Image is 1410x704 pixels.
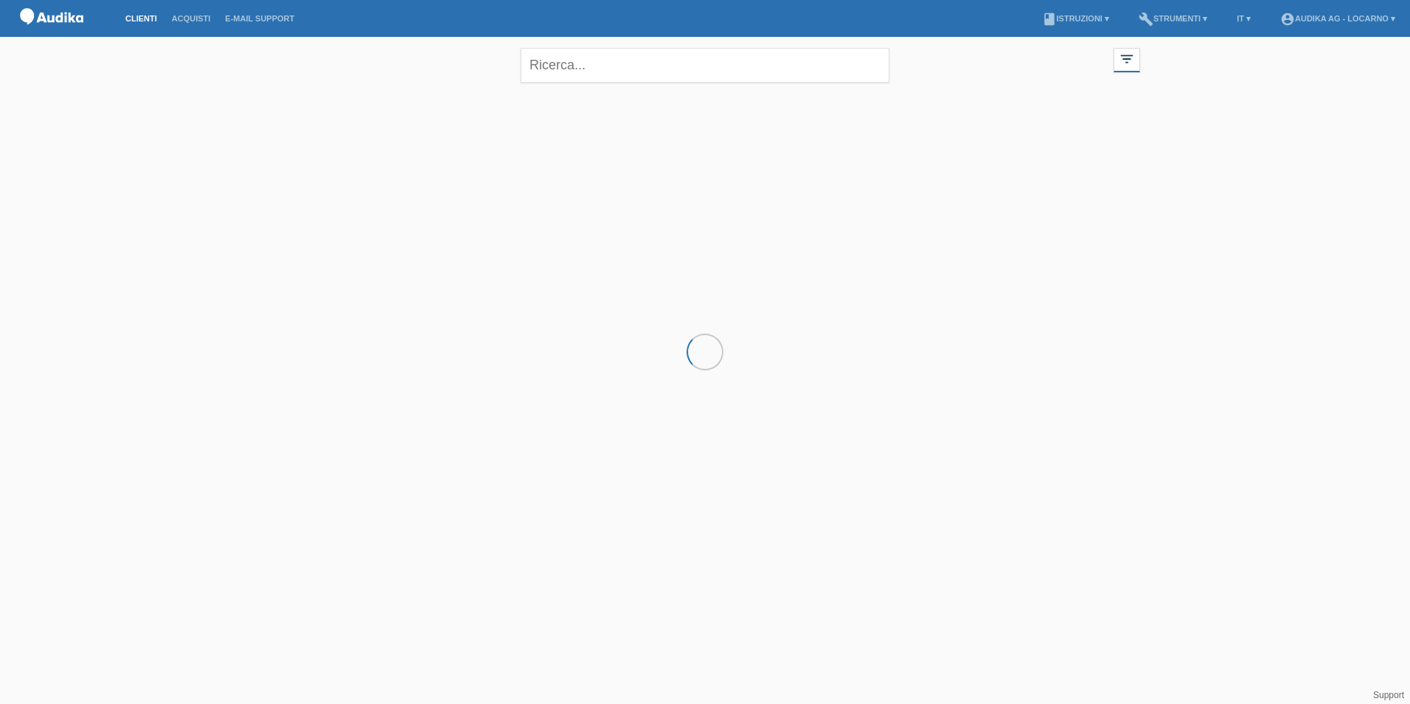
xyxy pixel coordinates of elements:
a: IT ▾ [1229,14,1258,23]
a: Support [1373,690,1404,700]
input: Ricerca... [521,48,889,83]
a: account_circleAudika AG - Locarno ▾ [1273,14,1403,23]
i: account_circle [1280,12,1295,27]
a: Clienti [118,14,164,23]
i: build [1139,12,1153,27]
a: buildStrumenti ▾ [1131,14,1215,23]
a: Acquisti [164,14,218,23]
i: filter_list [1119,51,1135,67]
a: POS — MF Group [15,29,88,40]
a: E-mail Support [218,14,302,23]
i: book [1042,12,1057,27]
a: bookIstruzioni ▾ [1035,14,1116,23]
